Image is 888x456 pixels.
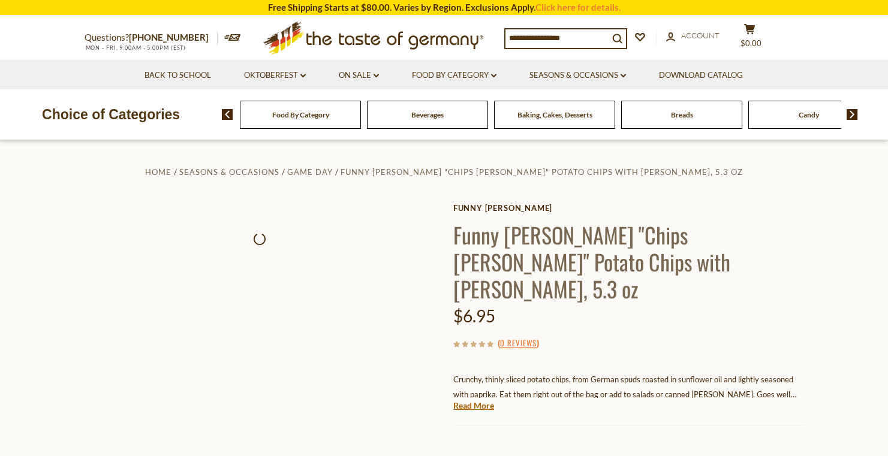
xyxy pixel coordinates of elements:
[535,2,621,13] a: Click here for details.
[341,167,743,177] a: Funny [PERSON_NAME] "Chips [PERSON_NAME]" Potato Chips with [PERSON_NAME], 5.3 oz
[453,221,804,302] h1: Funny [PERSON_NAME] "Chips [PERSON_NAME]" Potato Chips with [PERSON_NAME], 5.3 oz
[222,109,233,120] img: previous arrow
[453,400,494,412] a: Read More
[145,167,171,177] a: Home
[272,110,329,119] a: Food By Category
[453,306,495,326] span: $6.95
[666,29,720,43] a: Account
[517,110,592,119] a: Baking, Cakes, Desserts
[681,31,720,40] span: Account
[740,38,761,48] span: $0.00
[799,110,819,119] a: Candy
[732,23,768,53] button: $0.00
[498,337,539,349] span: ( )
[847,109,858,120] img: next arrow
[500,337,537,350] a: 0 Reviews
[453,375,797,414] span: Crunchy, thinly sliced potato chips, from German spuds roasted in sunflower oil and lightly seaso...
[85,44,186,51] span: MON - FRI, 9:00AM - 5:00PM (EST)
[287,167,333,177] a: Game Day
[244,69,306,82] a: Oktoberfest
[412,69,496,82] a: Food By Category
[339,69,379,82] a: On Sale
[411,110,444,119] a: Beverages
[129,32,209,43] a: [PHONE_NUMBER]
[85,30,218,46] p: Questions?
[179,167,279,177] a: Seasons & Occasions
[529,69,626,82] a: Seasons & Occasions
[145,69,211,82] a: Back to School
[453,203,804,213] a: Funny [PERSON_NAME]
[659,69,743,82] a: Download Catalog
[671,110,693,119] a: Breads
